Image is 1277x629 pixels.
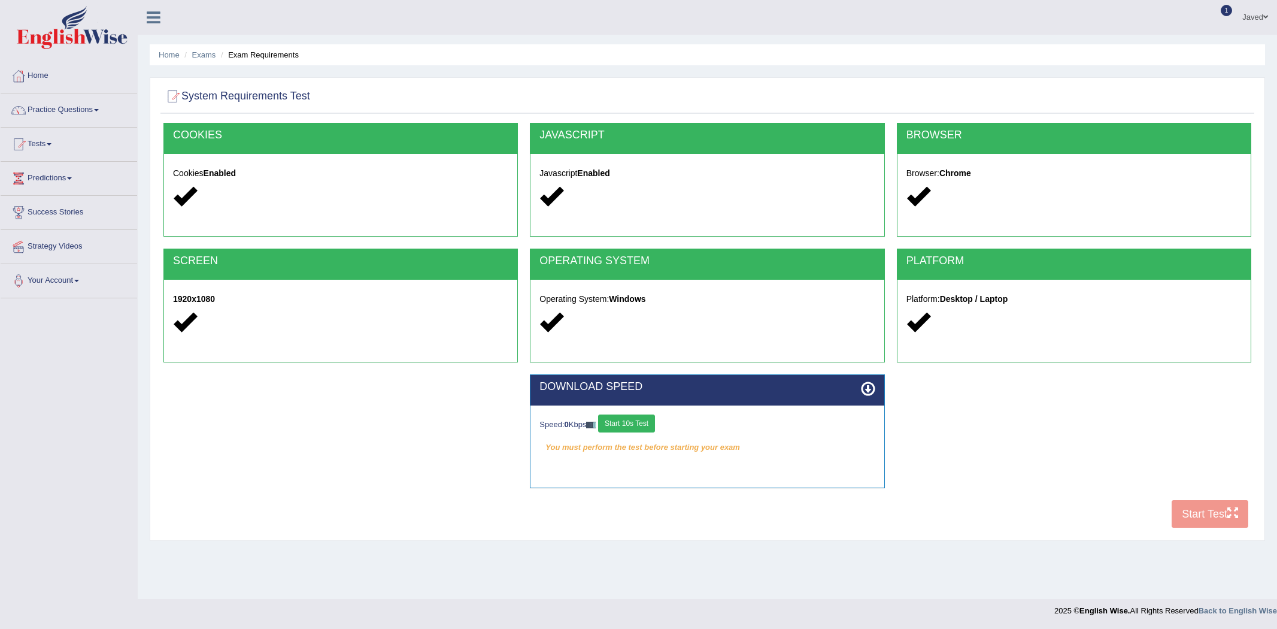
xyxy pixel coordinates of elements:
div: Speed: Kbps [539,415,875,436]
strong: 0 [565,420,569,429]
h2: BROWSER [906,129,1242,141]
a: Predictions [1,162,137,192]
h5: Operating System: [539,295,875,304]
strong: Desktop / Laptop [940,294,1008,304]
a: Your Account [1,264,137,294]
strong: English Wise. [1079,606,1130,615]
h2: COOKIES [173,129,508,141]
a: Home [1,59,137,89]
h2: DOWNLOAD SPEED [539,381,875,393]
h2: PLATFORM [906,255,1242,267]
a: Strategy Videos [1,230,137,260]
strong: 1920x1080 [173,294,215,304]
h2: System Requirements Test [163,87,310,105]
strong: Enabled [204,168,236,178]
h2: JAVASCRIPT [539,129,875,141]
strong: Windows [609,294,645,304]
div: 2025 © All Rights Reserved [1054,599,1277,616]
h5: Browser: [906,169,1242,178]
h5: Platform: [906,295,1242,304]
a: Back to English Wise [1199,606,1277,615]
a: Success Stories [1,196,137,226]
strong: Enabled [577,168,609,178]
a: Exams [192,50,216,59]
h5: Cookies [173,169,508,178]
a: Home [159,50,180,59]
img: ajax-loader-fb-connection.gif [586,422,596,428]
span: 1 [1221,5,1233,16]
em: You must perform the test before starting your exam [539,439,875,456]
li: Exam Requirements [218,49,299,61]
h2: SCREEN [173,255,508,267]
strong: Chrome [939,168,971,178]
a: Practice Questions [1,93,137,123]
h2: OPERATING SYSTEM [539,255,875,267]
h5: Javascript [539,169,875,178]
button: Start 10s Test [598,415,655,433]
a: Tests [1,128,137,158]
